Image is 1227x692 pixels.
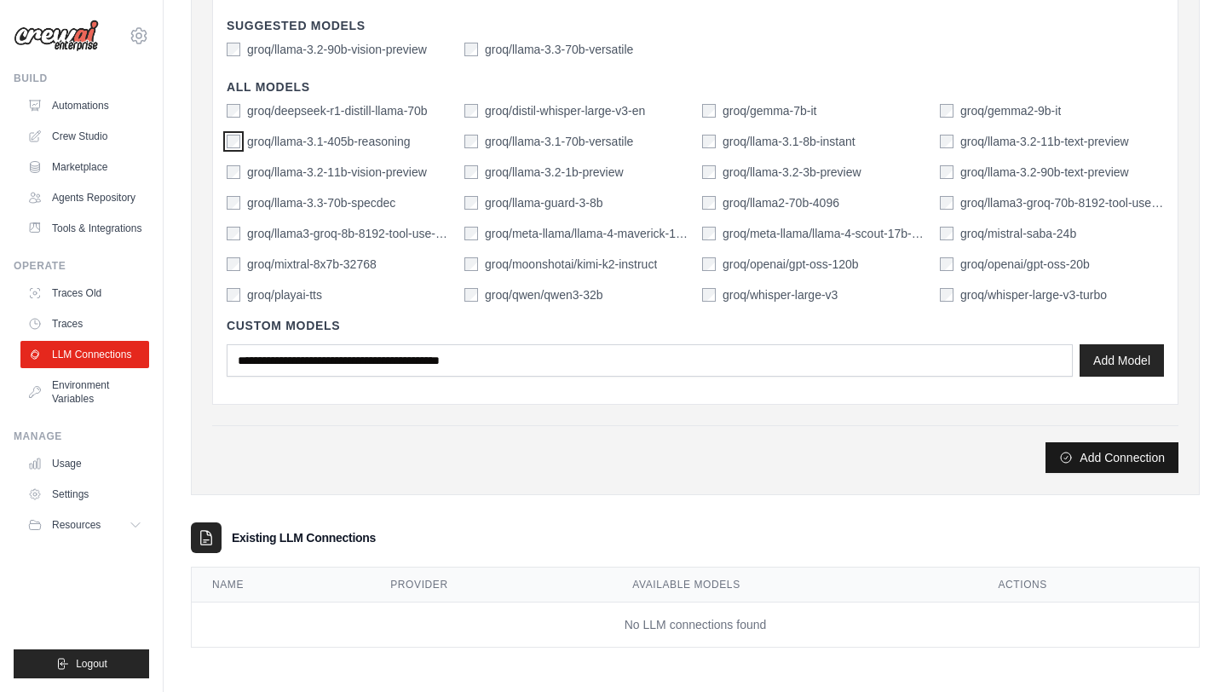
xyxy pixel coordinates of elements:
[464,165,478,179] input: groq/llama-3.2-1b-preview
[464,257,478,271] input: groq/moonshotai/kimi-k2-instruct
[76,657,107,671] span: Logout
[20,215,149,242] a: Tools & Integrations
[247,41,427,58] label: groq/llama-3.2-90b-vision-preview
[247,102,428,119] label: groq/deepseek-r1-distill-llama-70b
[464,288,478,302] input: groq/qwen/qwen3-32b
[960,286,1107,303] label: groq/whisper-large-v3-turbo
[20,511,149,539] button: Resources
[20,372,149,412] a: Environment Variables
[464,104,478,118] input: groq/distil-whisper-large-v3-en
[14,649,149,678] button: Logout
[227,104,240,118] input: groq/deepseek-r1-distill-llama-70b
[940,165,953,179] input: groq/llama-3.2-90b-text-preview
[247,164,427,181] label: groq/llama-3.2-11b-vision-preview
[247,133,410,150] label: groq/llama-3.1-405b-reasoning
[723,225,926,242] label: groq/meta-llama/llama-4-scout-17b-16e-instruct
[960,164,1129,181] label: groq/llama-3.2-90b-text-preview
[192,603,1199,648] td: No LLM connections found
[20,92,149,119] a: Automations
[1046,442,1178,473] button: Add Connection
[485,286,603,303] label: groq/qwen/qwen3-32b
[702,135,716,148] input: groq/llama-3.1-8b-instant
[227,257,240,271] input: groq/mixtral-8x7b-32768
[20,123,149,150] a: Crew Studio
[14,20,99,52] img: Logo
[485,194,603,211] label: groq/llama-guard-3-8b
[227,165,240,179] input: groq/llama-3.2-11b-vision-preview
[20,153,149,181] a: Marketplace
[20,280,149,307] a: Traces Old
[940,196,953,210] input: groq/llama3-groq-70b-8192-tool-use-preview
[20,341,149,368] a: LLM Connections
[1080,344,1164,377] button: Add Model
[723,286,838,303] label: groq/whisper-large-v3
[227,317,1164,334] h4: Custom Models
[227,17,1164,34] h4: Suggested Models
[464,135,478,148] input: groq/llama-3.1-70b-versatile
[702,288,716,302] input: groq/whisper-large-v3
[702,227,716,240] input: groq/meta-llama/llama-4-scout-17b-16e-instruct
[723,256,859,273] label: groq/openai/gpt-oss-120b
[14,72,149,85] div: Build
[485,41,633,58] label: groq/llama-3.3-70b-versatile
[227,227,240,240] input: groq/llama3-groq-8b-8192-tool-use-preview
[940,257,953,271] input: groq/openai/gpt-oss-20b
[960,225,1076,242] label: groq/mistral-saba-24b
[940,104,953,118] input: groq/gemma2-9b-it
[14,430,149,443] div: Manage
[702,165,716,179] input: groq/llama-3.2-3b-preview
[485,102,645,119] label: groq/distil-whisper-large-v3-en
[960,102,1061,119] label: groq/gemma2-9b-it
[485,133,633,150] label: groq/llama-3.1-70b-versatile
[723,133,855,150] label: groq/llama-3.1-8b-instant
[247,256,377,273] label: groq/mixtral-8x7b-32768
[960,194,1164,211] label: groq/llama3-groq-70b-8192-tool-use-preview
[227,135,240,148] input: groq/llama-3.1-405b-reasoning
[20,310,149,337] a: Traces
[247,286,322,303] label: groq/playai-tts
[723,164,861,181] label: groq/llama-3.2-3b-preview
[20,450,149,477] a: Usage
[464,43,478,56] input: groq/llama-3.3-70b-versatile
[702,104,716,118] input: groq/gemma-7b-it
[485,164,624,181] label: groq/llama-3.2-1b-preview
[247,225,451,242] label: groq/llama3-groq-8b-8192-tool-use-preview
[14,259,149,273] div: Operate
[612,568,977,603] th: Available Models
[723,102,817,119] label: groq/gemma-7b-it
[940,227,953,240] input: groq/mistral-saba-24b
[227,196,240,210] input: groq/llama-3.3-70b-specdec
[232,529,376,546] h3: Existing LLM Connections
[464,227,478,240] input: groq/meta-llama/llama-4-maverick-17b-128e-instruct
[370,568,612,603] th: Provider
[464,196,478,210] input: groq/llama-guard-3-8b
[192,568,370,603] th: Name
[20,481,149,508] a: Settings
[702,196,716,210] input: groq/llama2-70b-4096
[702,257,716,271] input: groq/openai/gpt-oss-120b
[20,184,149,211] a: Agents Repository
[723,194,839,211] label: groq/llama2-70b-4096
[52,518,101,532] span: Resources
[977,568,1199,603] th: Actions
[960,256,1090,273] label: groq/openai/gpt-oss-20b
[485,225,688,242] label: groq/meta-llama/llama-4-maverick-17b-128e-instruct
[227,78,1164,95] h4: All Models
[940,288,953,302] input: groq/whisper-large-v3-turbo
[227,43,240,56] input: groq/llama-3.2-90b-vision-preview
[960,133,1129,150] label: groq/llama-3.2-11b-text-preview
[227,288,240,302] input: groq/playai-tts
[940,135,953,148] input: groq/llama-3.2-11b-text-preview
[485,256,657,273] label: groq/moonshotai/kimi-k2-instruct
[247,194,395,211] label: groq/llama-3.3-70b-specdec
